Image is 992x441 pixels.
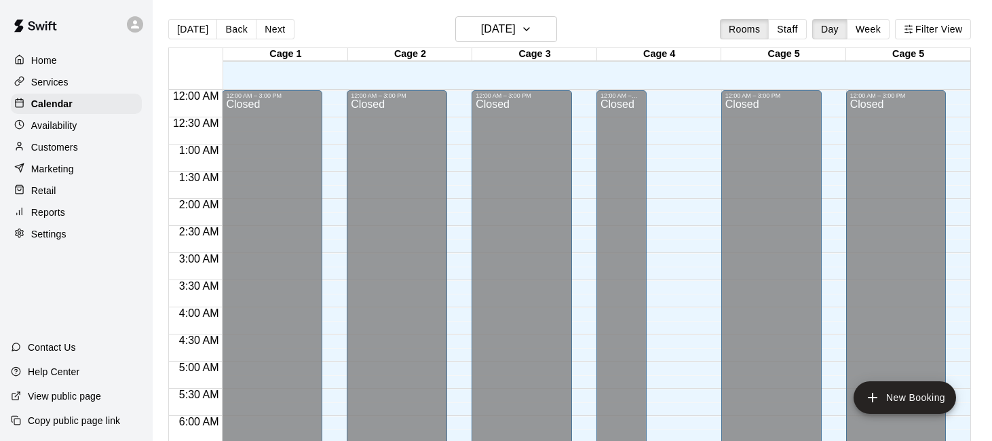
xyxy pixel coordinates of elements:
[176,416,223,427] span: 6:00 AM
[31,227,66,241] p: Settings
[256,19,294,39] button: Next
[176,280,223,292] span: 3:30 AM
[28,341,76,354] p: Contact Us
[11,94,142,114] a: Calendar
[481,20,516,39] h6: [DATE]
[176,307,223,319] span: 4:00 AM
[28,389,101,403] p: View public page
[176,226,223,237] span: 2:30 AM
[176,199,223,210] span: 2:00 AM
[176,362,223,373] span: 5:00 AM
[846,48,971,61] div: Cage 5
[170,117,223,129] span: 12:30 AM
[31,119,77,132] p: Availability
[31,140,78,154] p: Customers
[31,54,57,67] p: Home
[11,159,142,179] a: Marketing
[31,162,74,176] p: Marketing
[11,202,142,223] a: Reports
[721,48,846,61] div: Cage 5
[472,48,597,61] div: Cage 3
[168,19,217,39] button: [DATE]
[223,48,348,61] div: Cage 1
[351,92,443,99] div: 12:00 AM – 3:00 PM
[176,334,223,346] span: 4:30 AM
[216,19,256,39] button: Back
[28,365,79,379] p: Help Center
[854,381,956,414] button: add
[455,16,557,42] button: [DATE]
[850,92,942,99] div: 12:00 AM – 3:00 PM
[11,137,142,157] a: Customers
[11,224,142,244] a: Settings
[812,19,847,39] button: Day
[11,180,142,201] a: Retail
[176,172,223,183] span: 1:30 AM
[170,90,223,102] span: 12:00 AM
[226,92,318,99] div: 12:00 AM – 3:00 PM
[895,19,971,39] button: Filter View
[31,206,65,219] p: Reports
[11,50,142,71] a: Home
[600,92,643,99] div: 12:00 AM – 3:00 PM
[176,145,223,156] span: 1:00 AM
[476,92,568,99] div: 12:00 AM – 3:00 PM
[31,75,69,89] p: Services
[11,115,142,136] a: Availability
[31,97,73,111] p: Calendar
[176,389,223,400] span: 5:30 AM
[348,48,473,61] div: Cage 2
[720,19,769,39] button: Rooms
[28,414,120,427] p: Copy public page link
[768,19,807,39] button: Staff
[847,19,890,39] button: Week
[725,92,818,99] div: 12:00 AM – 3:00 PM
[31,184,56,197] p: Retail
[176,253,223,265] span: 3:00 AM
[11,72,142,92] a: Services
[597,48,722,61] div: Cage 4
